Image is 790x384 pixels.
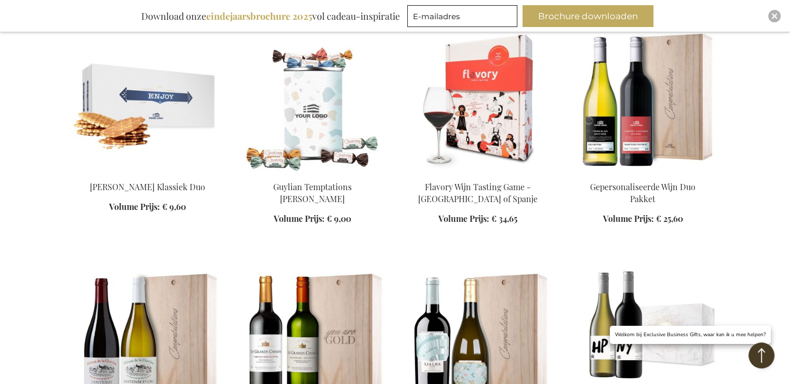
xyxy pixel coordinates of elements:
[273,181,352,204] a: Guylian Temptations [PERSON_NAME]
[656,213,683,224] span: € 25,60
[407,5,517,27] input: E-mailadres
[569,27,717,172] img: Gepersonaliseerde Wijn Duo Pakket
[523,5,653,27] button: Brochure downloaden
[206,10,312,22] b: eindejaarsbrochure 2025
[603,213,654,224] span: Volume Prijs:
[404,168,552,178] a: Flavory Wijn Tasting Game - Italië of Spanje
[569,168,717,178] a: Gepersonaliseerde Wijn Duo Pakket
[407,5,520,30] form: marketing offers and promotions
[90,181,205,192] a: [PERSON_NAME] Klassiek Duo
[274,213,325,224] span: Volume Prijs:
[768,10,781,22] div: Close
[238,168,387,178] a: Guylian Temptations Tinnen Blik
[274,213,351,225] a: Volume Prijs: € 9,00
[418,181,538,204] a: Flavory Wijn Tasting Game - [GEOGRAPHIC_DATA] of Spanje
[491,213,517,224] span: € 34,65
[404,27,552,172] img: Flavory Wijn Tasting Game - Italië of Spanje
[238,27,387,172] img: Guylian Temptations Tinnen Blik
[137,5,405,27] div: Download onze vol cadeau-inspiratie
[438,213,517,225] a: Volume Prijs: € 34,65
[162,201,186,212] span: € 9,60
[109,201,186,213] a: Volume Prijs: € 9,60
[327,213,351,224] span: € 9,00
[590,181,695,204] a: Gepersonaliseerde Wijn Duo Pakket
[109,201,160,212] span: Volume Prijs:
[438,213,489,224] span: Volume Prijs:
[73,27,222,172] img: Jules Destrooper Classic Duo
[73,168,222,178] a: Jules Destrooper Classic Duo
[603,213,683,225] a: Volume Prijs: € 25,60
[771,13,778,19] img: Close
